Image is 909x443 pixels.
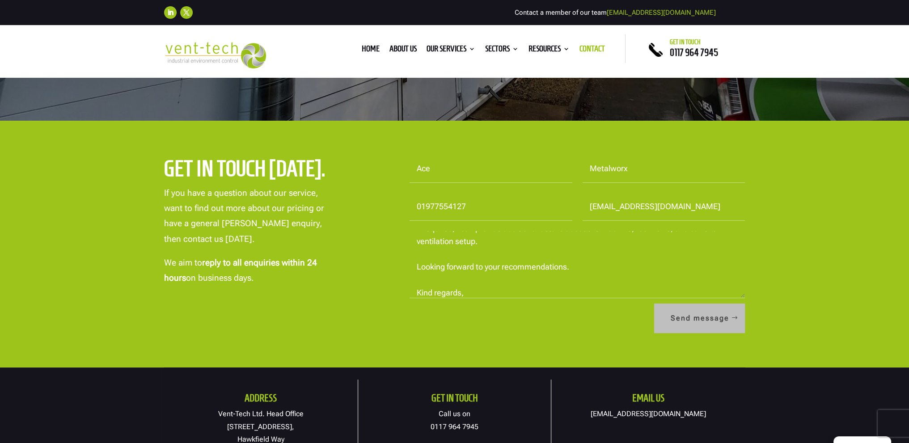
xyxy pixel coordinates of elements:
[591,409,706,418] a: [EMAIL_ADDRESS][DOMAIN_NAME]
[410,193,572,221] input: Your Phone
[485,46,519,55] a: Sectors
[389,46,417,55] a: About us
[362,46,380,55] a: Home
[164,42,266,68] img: 2023-09-27T08_35_16.549ZVENT-TECH---Clear-background
[180,6,193,19] a: Follow on X
[654,304,745,333] button: Send message
[427,46,475,55] a: Our Services
[583,193,745,221] input: Email Address
[431,422,478,431] a: 0117 964 7945
[164,155,351,186] h2: Get in touch [DATE].
[515,8,716,17] span: Contact a member of our team
[164,188,324,244] span: If you have a question about our service, want to find out more about our pricing or have a gener...
[186,273,254,283] span: on business days.
[358,408,551,434] p: Call us on
[358,393,551,408] h2: Get in touch
[528,46,570,55] a: Resources
[410,155,572,183] input: First Name
[551,393,745,408] h2: Email us
[607,8,716,17] a: [EMAIL_ADDRESS][DOMAIN_NAME]
[670,47,718,58] a: 0117 964 7945
[164,257,317,283] strong: reply to all enquiries within 24 hours
[670,38,701,46] span: Get in touch
[164,393,358,408] h2: Address
[583,155,745,183] input: Last Name
[164,257,202,268] span: We aim to
[579,46,605,55] a: Contact
[164,6,177,19] a: Follow on LinkedIn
